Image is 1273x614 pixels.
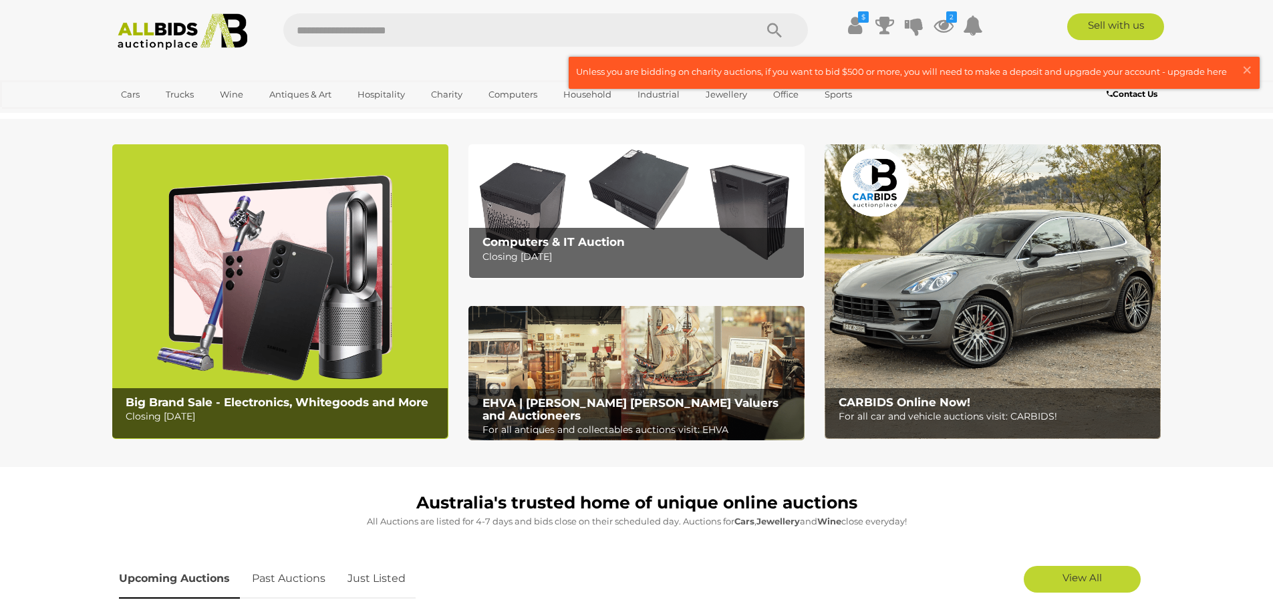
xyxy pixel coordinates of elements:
a: CARBIDS Online Now! CARBIDS Online Now! For all car and vehicle auctions visit: CARBIDS! [825,144,1161,439]
a: Sell with us [1067,13,1164,40]
a: Household [555,84,620,106]
span: View All [1063,571,1102,584]
a: View All [1024,566,1141,593]
b: Computers & IT Auction [482,235,625,249]
b: CARBIDS Online Now! [839,396,970,409]
p: For all antiques and collectables auctions visit: EHVA [482,422,797,438]
a: Wine [211,84,252,106]
strong: Jewellery [756,516,800,526]
p: Closing [DATE] [126,408,440,425]
a: Big Brand Sale - Electronics, Whitegoods and More Big Brand Sale - Electronics, Whitegoods and Mo... [112,144,448,439]
p: All Auctions are listed for 4-7 days and bids close on their scheduled day. Auctions for , and cl... [119,514,1155,529]
a: Industrial [629,84,688,106]
a: Past Auctions [242,559,335,599]
img: Computers & IT Auction [468,144,805,279]
b: EHVA | [PERSON_NAME] [PERSON_NAME] Valuers and Auctioneers [482,396,779,422]
a: Computers & IT Auction Computers & IT Auction Closing [DATE] [468,144,805,279]
button: Search [741,13,808,47]
a: EHVA | Evans Hastings Valuers and Auctioneers EHVA | [PERSON_NAME] [PERSON_NAME] Valuers and Auct... [468,306,805,441]
a: [GEOGRAPHIC_DATA] [112,106,225,128]
p: For all car and vehicle auctions visit: CARBIDS! [839,408,1153,425]
a: Jewellery [697,84,756,106]
a: Antiques & Art [261,84,340,106]
span: × [1241,57,1253,83]
strong: Cars [734,516,754,526]
b: Big Brand Sale - Electronics, Whitegoods and More [126,396,428,409]
a: Hospitality [349,84,414,106]
a: Contact Us [1107,87,1161,102]
a: Computers [480,84,546,106]
img: EHVA | Evans Hastings Valuers and Auctioneers [468,306,805,441]
a: 2 [934,13,954,37]
a: Trucks [157,84,202,106]
h1: Australia's trusted home of unique online auctions [119,494,1155,512]
img: CARBIDS Online Now! [825,144,1161,439]
a: Upcoming Auctions [119,559,240,599]
a: Office [764,84,807,106]
img: Allbids.com.au [110,13,255,50]
a: Cars [112,84,148,106]
a: Just Listed [337,559,416,599]
b: Contact Us [1107,89,1157,99]
a: Charity [422,84,471,106]
i: $ [858,11,869,23]
strong: Wine [817,516,841,526]
a: Sports [816,84,861,106]
i: 2 [946,11,957,23]
a: $ [845,13,865,37]
img: Big Brand Sale - Electronics, Whitegoods and More [112,144,448,439]
p: Closing [DATE] [482,249,797,265]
